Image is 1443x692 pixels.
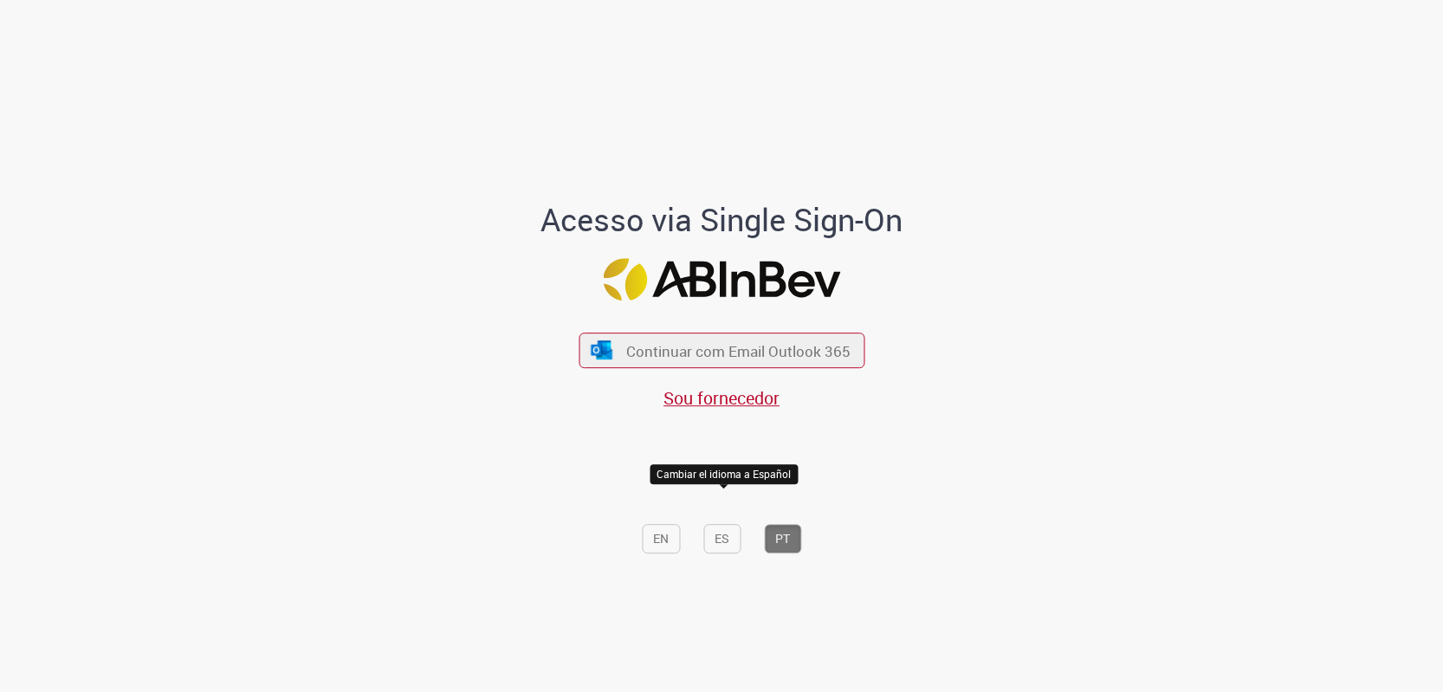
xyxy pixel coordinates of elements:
[650,464,798,484] div: Cambiar el idioma a Español
[764,524,801,553] button: PT
[579,333,864,368] button: ícone Azure/Microsoft 360 Continuar com Email Outlook 365
[626,340,851,360] span: Continuar com Email Outlook 365
[590,341,614,359] img: ícone Azure/Microsoft 360
[642,524,680,553] button: EN
[703,524,741,553] button: ES
[663,386,780,410] a: Sou fornecedor
[482,203,962,237] h1: Acesso via Single Sign-On
[603,258,840,301] img: Logo ABInBev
